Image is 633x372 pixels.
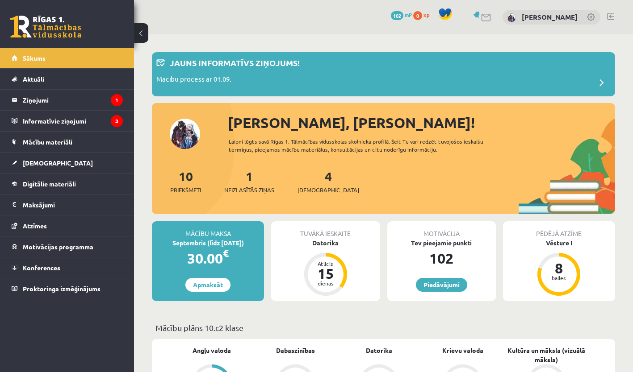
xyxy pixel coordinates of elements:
a: Motivācijas programma [12,236,123,257]
a: Rīgas 1. Tālmācības vidusskola [10,16,81,38]
a: Angļu valoda [193,346,231,355]
div: Motivācija [387,221,496,238]
div: Septembris (līdz [DATE]) [152,238,264,248]
a: Ziņojumi1 [12,90,123,110]
div: Atlicis [312,261,339,266]
span: Aktuāli [23,75,44,83]
a: [DEMOGRAPHIC_DATA] [12,153,123,173]
a: Krievu valoda [442,346,483,355]
span: 102 [391,11,403,20]
span: 0 [413,11,422,20]
legend: Maksājumi [23,194,123,215]
span: [DEMOGRAPHIC_DATA] [23,159,93,167]
img: Anastasija Midlbruka [507,13,516,22]
span: Mācību materiāli [23,138,72,146]
div: Laipni lūgts savā Rīgas 1. Tālmācības vidusskolas skolnieka profilā. Šeit Tu vari redzēt tuvojošo... [229,137,507,153]
span: Digitālie materiāli [23,180,76,188]
div: Vēsture I [503,238,615,248]
a: Datorika Atlicis 15 dienas [271,238,380,297]
span: Atzīmes [23,222,47,230]
div: 15 [312,266,339,281]
div: [PERSON_NAME], [PERSON_NAME]! [228,112,615,133]
a: Proktoringa izmēģinājums [12,278,123,299]
a: 102 mP [391,11,412,18]
a: Mācību materiāli [12,132,123,152]
span: Sākums [23,54,46,62]
div: Datorika [271,238,380,248]
a: Apmaksāt [185,278,231,292]
span: € [223,247,229,260]
a: 0 xp [413,11,434,18]
a: Dabaszinības [276,346,315,355]
a: Sākums [12,48,123,68]
p: Mācību process ar 01.09. [156,74,231,87]
span: Konferences [23,264,60,272]
div: Tev pieejamie punkti [387,238,496,248]
a: 1Neizlasītās ziņas [224,168,274,194]
div: 102 [387,248,496,269]
div: Tuvākā ieskaite [271,221,380,238]
a: 4[DEMOGRAPHIC_DATA] [298,168,359,194]
span: mP [405,11,412,18]
a: Informatīvie ziņojumi3 [12,111,123,131]
a: Vēsture I 8 balles [503,238,615,297]
div: dienas [312,281,339,286]
i: 1 [111,94,123,106]
div: Mācību maksa [152,221,264,238]
a: Kultūra un māksla (vizuālā māksla) [505,346,588,364]
legend: Informatīvie ziņojumi [23,111,123,131]
p: Mācību plāns 10.c2 klase [155,322,612,334]
div: 30.00 [152,248,264,269]
legend: Ziņojumi [23,90,123,110]
span: xp [423,11,429,18]
a: Datorika [366,346,392,355]
a: Piedāvājumi [416,278,467,292]
a: [PERSON_NAME] [522,12,578,21]
span: Priekšmeti [170,186,201,194]
span: [DEMOGRAPHIC_DATA] [298,186,359,194]
span: Neizlasītās ziņas [224,186,274,194]
a: Jauns informatīvs ziņojums! Mācību process ar 01.09. [156,57,611,92]
a: Aktuāli [12,69,123,89]
p: Jauns informatīvs ziņojums! [170,57,300,69]
a: 10Priekšmeti [170,168,201,194]
span: Motivācijas programma [23,243,93,251]
a: Digitālie materiāli [12,174,123,194]
a: Maksājumi [12,194,123,215]
span: Proktoringa izmēģinājums [23,285,101,293]
div: 8 [545,261,572,275]
a: Konferences [12,257,123,278]
i: 3 [111,115,123,127]
div: Pēdējā atzīme [503,221,615,238]
a: Atzīmes [12,215,123,236]
div: balles [545,275,572,281]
